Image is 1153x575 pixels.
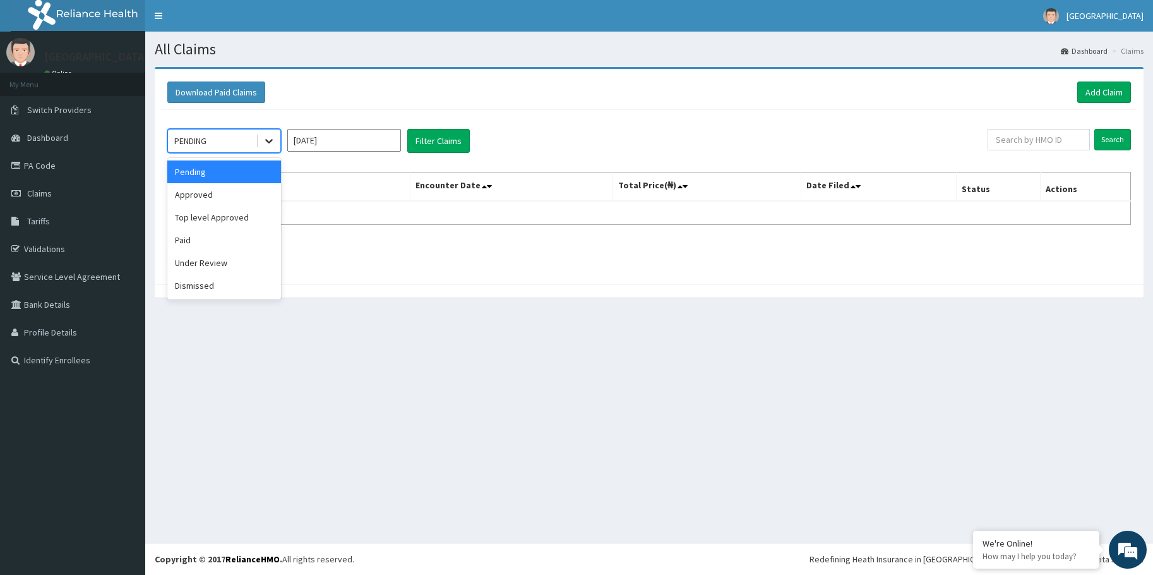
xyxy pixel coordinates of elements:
[1109,45,1144,56] li: Claims
[1043,8,1059,24] img: User Image
[407,129,470,153] button: Filter Claims
[287,129,401,152] input: Select Month and Year
[167,160,281,183] div: Pending
[801,172,956,202] th: Date Filed
[1040,172,1130,202] th: Actions
[1094,129,1131,150] input: Search
[410,172,613,202] th: Encounter Date
[167,206,281,229] div: Top level Approved
[155,554,282,565] strong: Copyright © 2017 .
[983,538,1090,549] div: We're Online!
[1066,10,1144,21] span: [GEOGRAPHIC_DATA]
[983,551,1090,562] p: How may I help you today?
[809,553,1144,566] div: Redefining Heath Insurance in [GEOGRAPHIC_DATA] using Telemedicine and Data Science!
[44,51,148,63] p: [GEOGRAPHIC_DATA]
[225,554,280,565] a: RelianceHMO
[27,188,52,199] span: Claims
[27,215,50,227] span: Tariffs
[145,543,1153,575] footer: All rights reserved.
[1061,45,1108,56] a: Dashboard
[956,172,1040,202] th: Status
[27,104,92,116] span: Switch Providers
[167,229,281,251] div: Paid
[167,251,281,274] div: Under Review
[988,129,1090,150] input: Search by HMO ID
[167,183,281,206] div: Approved
[167,274,281,297] div: Dismissed
[27,132,68,143] span: Dashboard
[613,172,801,202] th: Total Price(₦)
[168,172,410,202] th: Name
[1077,82,1131,103] a: Add Claim
[155,41,1144,57] h1: All Claims
[44,69,75,78] a: Online
[174,135,206,147] div: PENDING
[6,38,35,66] img: User Image
[167,82,265,103] button: Download Paid Claims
